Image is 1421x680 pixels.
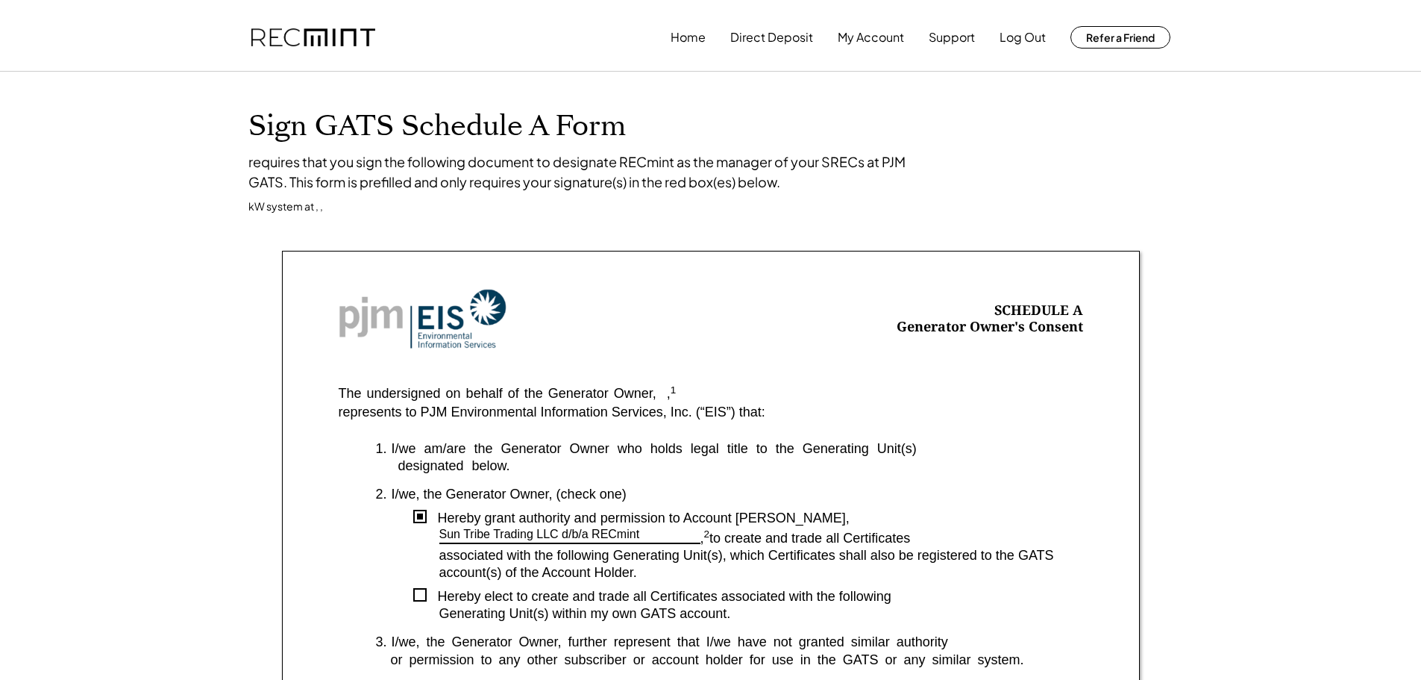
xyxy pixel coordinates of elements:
div: 2. [376,486,387,503]
div: 3. [376,634,387,651]
button: Direct Deposit [730,22,813,52]
h1: Sign GATS Schedule A Form [248,109,1173,144]
button: Refer a Friend [1070,26,1170,49]
div: represents to PJM Environmental Information Services, Inc. (“EIS”) that: [339,404,765,421]
button: Support [929,22,975,52]
button: Log Out [1000,22,1046,52]
div: SCHEDULE A Generator Owner's Consent [897,302,1083,336]
sup: 2 [704,528,710,540]
div: Hereby grant authority and permission to Account [PERSON_NAME], [427,510,1083,527]
div: I/we, the Generator Owner, (check one) [392,486,1083,503]
div: Generating Unit(s) within my own GATS account. [439,605,1083,623]
div: kW system at , , [248,199,323,214]
div: I/we, the Generator Owner, further represent that I/we have not granted similar authority [392,634,1083,651]
div: designated below. [376,458,1083,475]
div: Hereby elect to create and trade all Certificates associated with the following [427,588,1083,605]
div: The undersigned on behalf of the Generator Owner, , [339,387,677,402]
div: to create and trade all Certificates [709,531,1082,547]
div: I/we am/are the Generator Owner who holds legal title to the Generating Unit(s) [392,440,1083,458]
img: recmint-logotype%403x.png [251,28,375,47]
div: 1. [376,440,387,458]
sup: 1 [671,384,677,396]
div: requires that you sign the following document to designate RECmint as the manager of your SRECs a... [248,152,920,192]
div: Sun Tribe Trading LLC d/b/a RECmint [439,527,640,543]
img: Screenshot%202023-10-20%20at%209.53.17%20AM.png [339,289,506,349]
div: or permission to any other subscriber or account holder for use in the GATS or any similar system. [376,652,1083,669]
div: , [700,531,710,547]
button: My Account [838,22,904,52]
button: Home [671,22,706,52]
div: associated with the following Generating Unit(s), which Certificates shall also be registered to ... [439,547,1083,582]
